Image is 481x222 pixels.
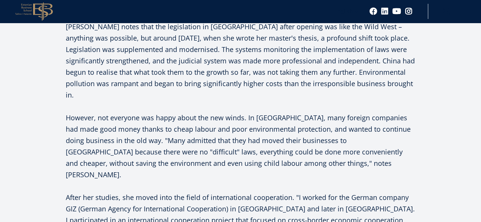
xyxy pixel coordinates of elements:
p: However, not everyone was happy about the new winds. In [GEOGRAPHIC_DATA], many foreign companies... [66,112,416,180]
a: Instagram [405,8,413,15]
a: Facebook [370,8,377,15]
p: [PERSON_NAME] notes that the legislation in [GEOGRAPHIC_DATA] after opening was like the Wild Wes... [66,21,416,101]
a: Linkedin [381,8,389,15]
a: Youtube [392,8,401,15]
